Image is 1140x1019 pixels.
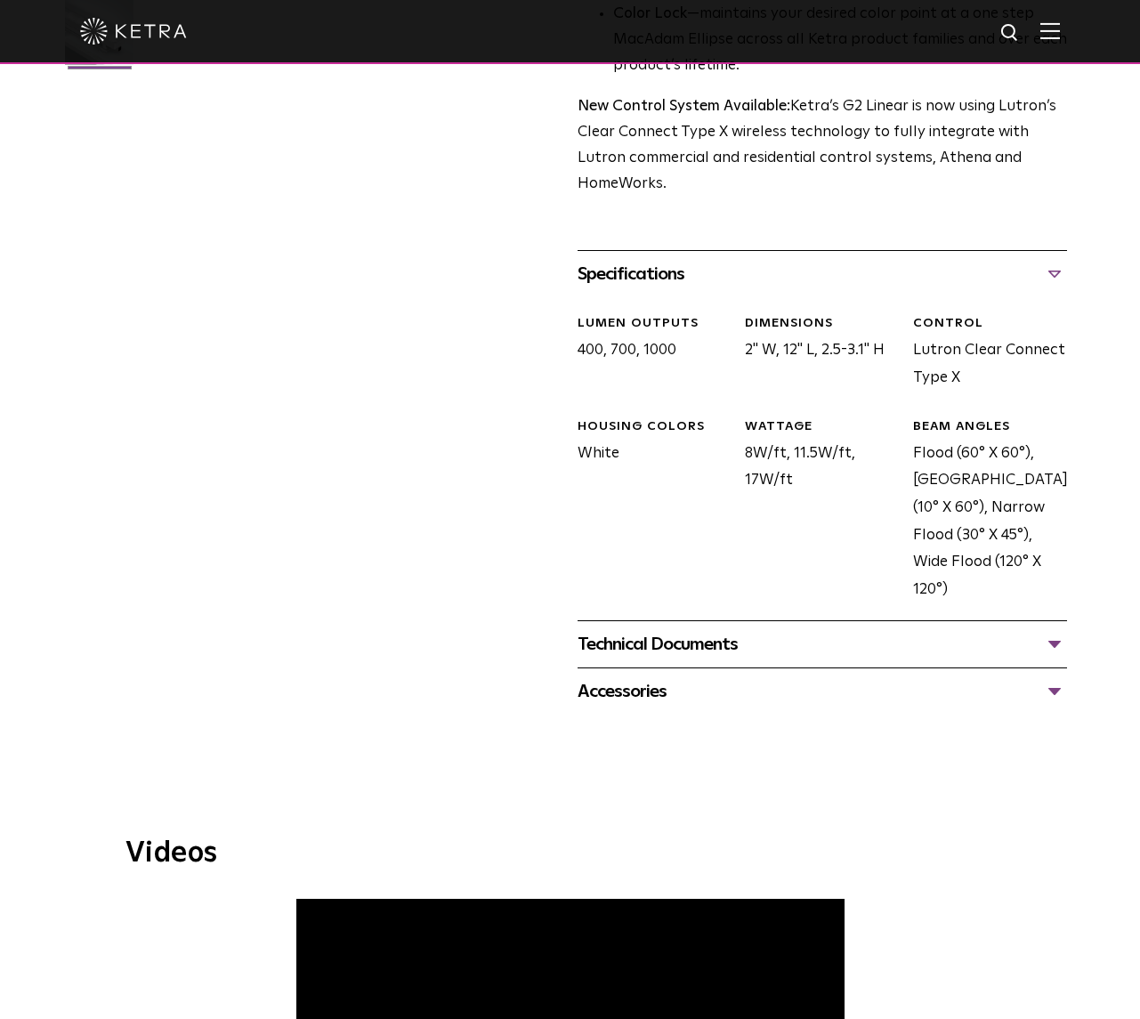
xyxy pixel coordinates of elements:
[125,839,1015,868] h3: Videos
[913,418,1068,436] div: BEAM ANGLES
[732,315,900,392] div: 2" W, 12" L, 2.5-3.1" H
[578,99,790,114] strong: New Control System Available:
[578,315,732,333] div: LUMEN OUTPUTS
[564,418,732,603] div: White
[745,418,900,436] div: WATTAGE
[999,22,1022,44] img: search icon
[578,418,732,436] div: HOUSING COLORS
[578,630,1068,659] div: Technical Documents
[732,418,900,603] div: 8W/ft, 11.5W/ft, 17W/ft
[578,260,1068,288] div: Specifications
[900,315,1068,392] div: Lutron Clear Connect Type X
[80,18,187,44] img: ketra-logo-2019-white
[745,315,900,333] div: DIMENSIONS
[578,677,1068,706] div: Accessories
[913,315,1068,333] div: CONTROL
[564,315,732,392] div: 400, 700, 1000
[1040,22,1060,39] img: Hamburger%20Nav.svg
[900,418,1068,603] div: Flood (60° X 60°), [GEOGRAPHIC_DATA] (10° X 60°), Narrow Flood (30° X 45°), Wide Flood (120° X 120°)
[578,94,1068,198] p: Ketra’s G2 Linear is now using Lutron’s Clear Connect Type X wireless technology to fully integra...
